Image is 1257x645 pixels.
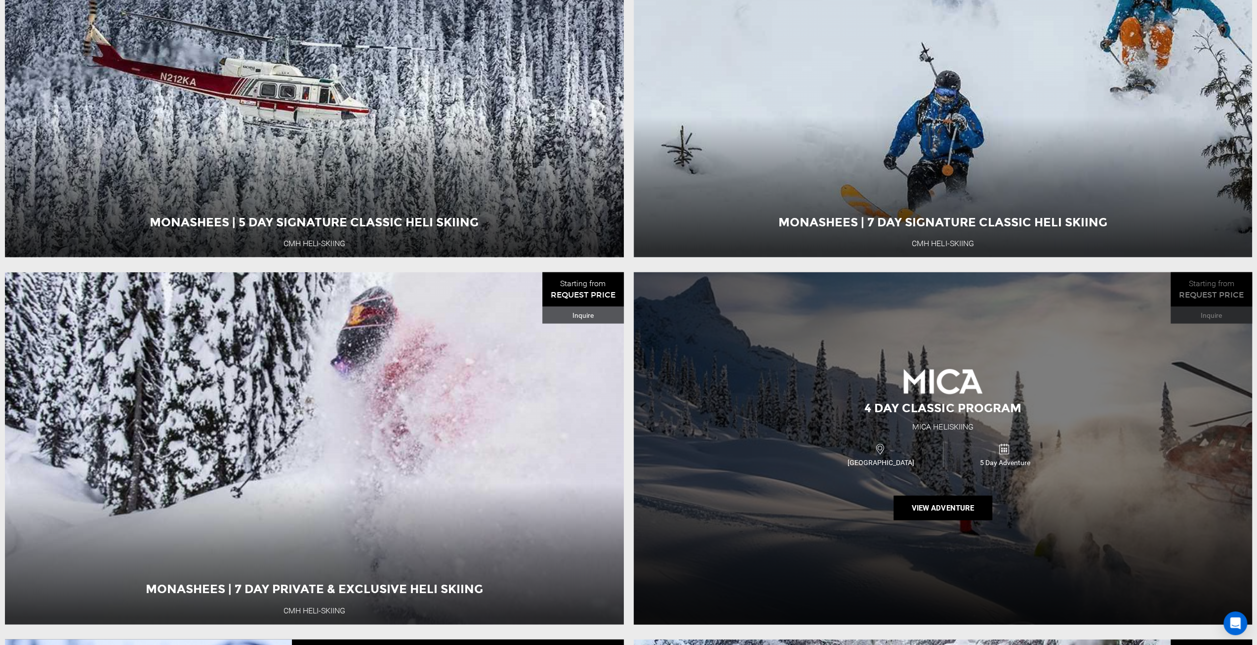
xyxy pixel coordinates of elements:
[819,458,942,468] span: [GEOGRAPHIC_DATA]
[943,458,1066,468] span: 5 Day Adventure
[912,422,973,433] div: Mica Heliskiing
[903,369,982,395] img: images
[893,496,992,520] button: View Adventure
[1223,611,1247,635] div: Open Intercom Messenger
[864,401,1021,415] span: 4 Day Classic Program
